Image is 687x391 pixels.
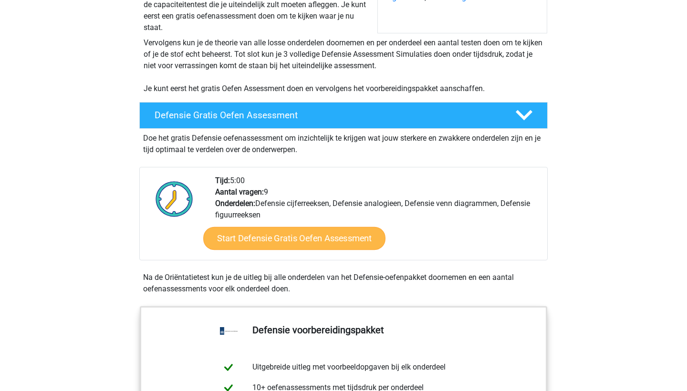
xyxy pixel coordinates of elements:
[140,37,547,94] div: Vervolgens kun je de theorie van alle losse onderdelen doornemen en per onderdeel een aantal test...
[208,175,547,260] div: 5:00 9 Defensie cijferreeksen, Defensie analogieen, Defensie venn diagrammen, Defensie figuurreeksen
[150,175,198,223] img: Klok
[215,176,230,185] b: Tijd:
[135,102,552,129] a: Defensie Gratis Oefen Assessment
[139,129,548,155] div: Doe het gratis Defensie oefenassessment om inzichtelijk te krijgen wat jouw sterkere en zwakkere ...
[215,187,264,196] b: Aantal vragen:
[203,227,385,250] a: Start Defensie Gratis Oefen Assessment
[139,272,548,295] div: Na de Oriëntatietest kun je de uitleg bij alle onderdelen van het Defensie-oefenpakket doornemen ...
[215,199,255,208] b: Onderdelen:
[155,110,500,121] h4: Defensie Gratis Oefen Assessment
